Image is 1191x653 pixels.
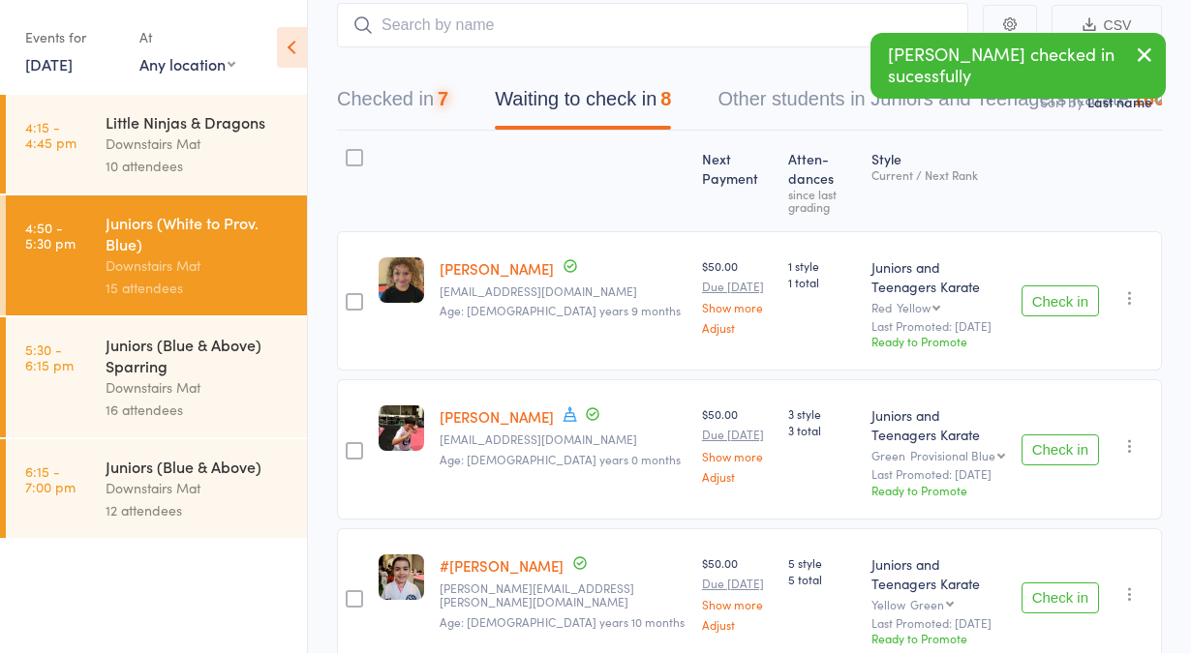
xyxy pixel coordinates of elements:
[1052,5,1162,46] button: CSV
[788,257,856,274] span: 1 style
[139,53,235,74] div: Any location
[106,111,290,133] div: Little Ninjas & Dragons
[788,571,856,587] span: 5 total
[106,499,290,521] div: 12 attendees
[106,212,290,254] div: Juniors (White to Prov. Blue)
[106,399,290,421] div: 16 attendees
[718,78,1176,130] button: Other students in Juniors and Teenagers Karate1604
[788,274,856,290] span: 1 total
[106,477,290,499] div: Downstairs Mat
[6,439,307,538] a: 6:15 -7:00 pmJuniors (Blue & Above)Downstairs Mat12 attendees
[702,577,773,590] small: Due [DATE]
[702,598,773,610] a: Show more
[871,257,1006,296] div: Juniors and Teenagers Karate
[337,78,448,130] button: Checked in7
[910,449,995,461] div: Provisional Blue
[1040,92,1084,111] label: Sort by
[864,139,1014,223] div: Style
[25,341,74,372] time: 5:30 - 6:15 pm
[440,555,564,576] a: #[PERSON_NAME]
[438,88,448,109] div: 7
[702,554,773,631] div: $50.00
[871,467,1006,481] small: Last Promoted: [DATE]
[871,630,1006,646] div: Ready to Promote
[106,254,290,277] div: Downstairs Mat
[106,133,290,155] div: Downstairs Mat
[25,119,76,150] time: 4:15 - 4:45 pm
[440,302,681,318] span: Age: [DEMOGRAPHIC_DATA] years 9 months
[379,405,424,451] img: image1719556001.png
[139,21,235,53] div: At
[106,277,290,299] div: 15 attendees
[106,334,290,376] div: Juniors (Blue & Above) Sparring
[25,463,76,494] time: 6:15 - 7:00 pm
[780,139,864,223] div: Atten­dances
[871,598,1006,610] div: Yellow
[6,195,307,315] a: 4:50 -5:30 pmJuniors (White to Prov. Blue)Downstairs Mat15 attendees
[1022,582,1099,613] button: Check in
[1087,92,1152,111] div: Last name
[702,321,773,334] a: Adjust
[6,95,307,193] a: 4:15 -4:45 pmLittle Ninjas & DragonsDownstairs Mat10 attendees
[25,220,76,251] time: 4:50 - 5:30 pm
[106,155,290,177] div: 10 attendees
[379,554,424,600] img: image1721447755.png
[788,554,856,571] span: 5 style
[6,317,307,437] a: 5:30 -6:15 pmJuniors (Blue & Above) SparringDownstairs Mat16 attendees
[702,470,773,483] a: Adjust
[871,333,1006,349] div: Ready to Promote
[788,405,856,422] span: 3 style
[440,258,554,279] a: [PERSON_NAME]
[702,618,773,631] a: Adjust
[660,88,671,109] div: 8
[702,428,773,441] small: Due [DATE]
[910,598,944,610] div: Green
[871,616,1006,630] small: Last Promoted: [DATE]
[897,301,931,313] div: Yellow
[495,78,671,130] button: Waiting to check in8
[440,432,687,446] small: leekylierowe@gmail.com
[871,301,1006,313] div: Red
[440,581,687,609] small: andrew.saliba@gmail.com
[337,3,968,47] input: Search by name
[788,188,856,213] div: since last grading
[702,450,773,462] a: Show more
[870,33,1166,99] div: [PERSON_NAME] checked in sucessfully
[702,405,773,482] div: $50.00
[788,422,856,438] span: 3 total
[25,53,73,74] a: [DATE]
[702,301,773,313] a: Show more
[702,257,773,334] div: $50.00
[440,406,554,427] a: [PERSON_NAME]
[440,451,681,467] span: Age: [DEMOGRAPHIC_DATA] years 0 months
[1022,434,1099,465] button: Check in
[106,376,290,399] div: Downstairs Mat
[871,319,1006,333] small: Last Promoted: [DATE]
[379,257,424,303] img: image1646715630.png
[440,284,687,298] small: talia.rodder@gmail.com
[871,405,1006,444] div: Juniors and Teenagers Karate
[694,139,780,223] div: Next Payment
[871,482,1006,498] div: Ready to Promote
[1022,285,1099,316] button: Check in
[871,449,1006,461] div: Green
[871,168,1006,181] div: Current / Next Rank
[702,280,773,293] small: Due [DATE]
[440,613,685,630] span: Age: [DEMOGRAPHIC_DATA] years 10 months
[106,456,290,477] div: Juniors (Blue & Above)
[871,554,1006,593] div: Juniors and Teenagers Karate
[25,21,120,53] div: Events for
